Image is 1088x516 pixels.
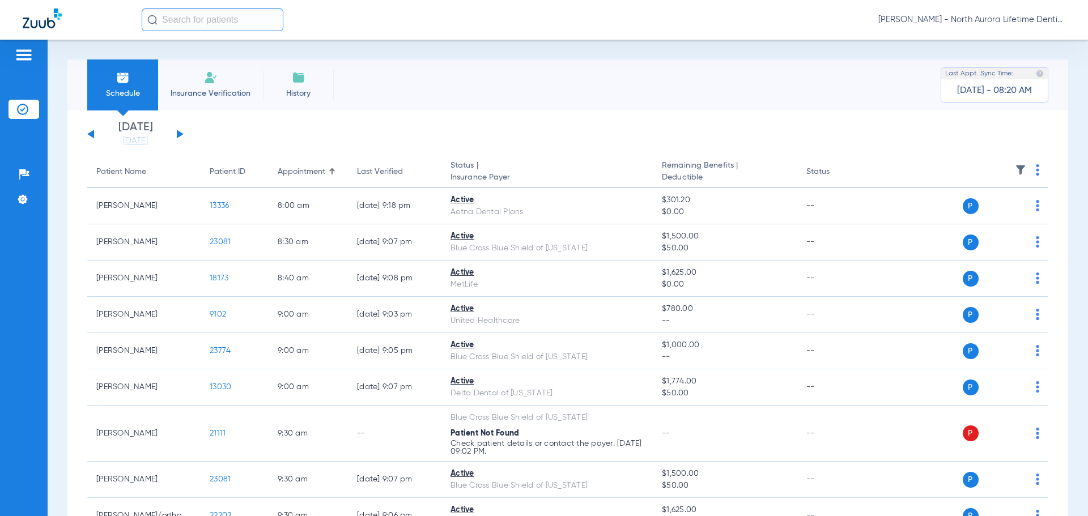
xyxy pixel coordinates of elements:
[1036,428,1039,439] img: group-dot-blue.svg
[878,14,1065,25] span: [PERSON_NAME] - North Aurora Lifetime Dentistry
[662,339,788,351] span: $1,000.00
[450,231,644,242] div: Active
[210,238,231,246] span: 23081
[1036,164,1039,176] img: group-dot-blue.svg
[348,188,441,224] td: [DATE] 9:18 PM
[945,68,1013,79] span: Last Appt. Sync Time:
[797,188,874,224] td: --
[87,224,201,261] td: [PERSON_NAME]
[662,480,788,492] span: $50.00
[797,406,874,462] td: --
[87,261,201,297] td: [PERSON_NAME]
[167,88,254,99] span: Insurance Verification
[797,333,874,369] td: --
[662,242,788,254] span: $50.00
[96,166,146,178] div: Patient Name
[450,387,644,399] div: Delta Dental of [US_STATE]
[348,333,441,369] td: [DATE] 9:05 PM
[269,261,348,297] td: 8:40 AM
[797,462,874,498] td: --
[797,261,874,297] td: --
[1036,272,1039,284] img: group-dot-blue.svg
[116,71,130,84] img: Schedule
[269,406,348,462] td: 9:30 AM
[210,310,226,318] span: 9102
[797,224,874,261] td: --
[1036,70,1044,78] img: last sync help info
[1036,474,1039,485] img: group-dot-blue.svg
[1036,309,1039,320] img: group-dot-blue.svg
[450,429,519,437] span: Patient Not Found
[662,504,788,516] span: $1,625.00
[662,267,788,279] span: $1,625.00
[210,347,231,355] span: 23774
[101,122,169,147] li: [DATE]
[963,425,979,441] span: P
[450,412,644,424] div: Blue Cross Blue Shield of [US_STATE]
[210,475,231,483] span: 23081
[963,198,979,214] span: P
[1036,381,1039,393] img: group-dot-blue.svg
[87,406,201,462] td: [PERSON_NAME]
[1036,345,1039,356] img: group-dot-blue.svg
[87,297,201,333] td: [PERSON_NAME]
[357,166,403,178] div: Last Verified
[269,224,348,261] td: 8:30 AM
[348,224,441,261] td: [DATE] 9:07 PM
[450,468,644,480] div: Active
[957,85,1032,96] span: [DATE] - 08:20 AM
[963,343,979,359] span: P
[662,387,788,399] span: $50.00
[1015,164,1026,176] img: filter.svg
[662,303,788,315] span: $780.00
[963,271,979,287] span: P
[662,194,788,206] span: $301.20
[450,339,644,351] div: Active
[450,194,644,206] div: Active
[450,315,644,327] div: United Healthcare
[450,440,644,455] p: Check patient details or contact the payer. [DATE] 09:02 PM.
[662,206,788,218] span: $0.00
[278,166,325,178] div: Appointment
[147,15,158,25] img: Search Icon
[348,406,441,462] td: --
[142,8,283,31] input: Search for patients
[269,462,348,498] td: 9:30 AM
[963,472,979,488] span: P
[450,351,644,363] div: Blue Cross Blue Shield of [US_STATE]
[210,383,231,391] span: 13030
[450,172,644,184] span: Insurance Payer
[348,462,441,498] td: [DATE] 9:07 PM
[101,135,169,147] a: [DATE]
[797,156,874,188] th: Status
[441,156,653,188] th: Status |
[450,267,644,279] div: Active
[450,206,644,218] div: Aetna Dental Plans
[23,8,62,28] img: Zuub Logo
[450,279,644,291] div: MetLife
[450,242,644,254] div: Blue Cross Blue Shield of [US_STATE]
[797,297,874,333] td: --
[87,369,201,406] td: [PERSON_NAME]
[96,166,192,178] div: Patient Name
[87,333,201,369] td: [PERSON_NAME]
[269,333,348,369] td: 9:00 AM
[963,379,979,395] span: P
[1036,200,1039,211] img: group-dot-blue.svg
[87,188,201,224] td: [PERSON_NAME]
[450,504,644,516] div: Active
[662,315,788,327] span: --
[269,188,348,224] td: 8:00 AM
[278,166,339,178] div: Appointment
[1036,236,1039,248] img: group-dot-blue.svg
[450,303,644,315] div: Active
[292,71,305,84] img: History
[662,468,788,480] span: $1,500.00
[210,202,229,210] span: 13336
[96,88,150,99] span: Schedule
[348,369,441,406] td: [DATE] 9:07 PM
[662,231,788,242] span: $1,500.00
[210,166,260,178] div: Patient ID
[210,429,226,437] span: 21111
[662,279,788,291] span: $0.00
